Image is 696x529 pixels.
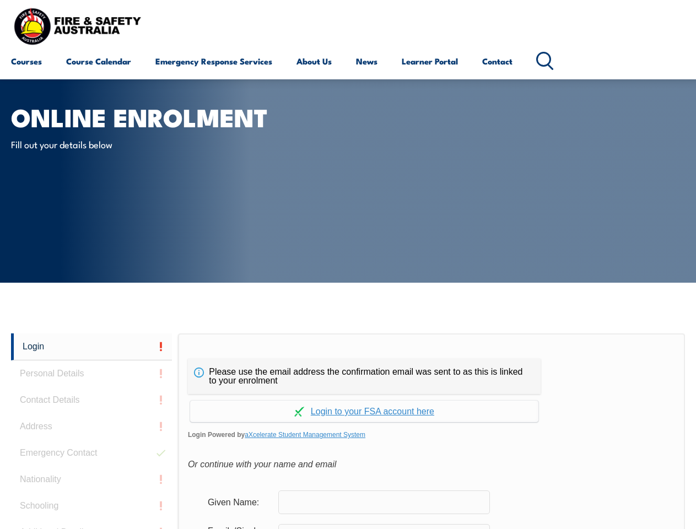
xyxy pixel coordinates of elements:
span: Login Powered by [188,427,675,443]
a: About Us [296,48,332,74]
a: Login [11,333,172,360]
a: aXcelerate Student Management System [245,431,365,439]
a: Courses [11,48,42,74]
a: Emergency Response Services [155,48,272,74]
a: Contact [482,48,512,74]
a: Course Calendar [66,48,131,74]
a: Learner Portal [402,48,458,74]
a: News [356,48,377,74]
p: Fill out your details below [11,138,212,150]
div: Please use the email address the confirmation email was sent to as this is linked to your enrolment [188,359,541,394]
h1: Online Enrolment [11,106,283,127]
img: Log in withaxcelerate [294,407,304,417]
div: Or continue with your name and email [188,456,675,473]
div: Given Name: [199,492,278,512]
